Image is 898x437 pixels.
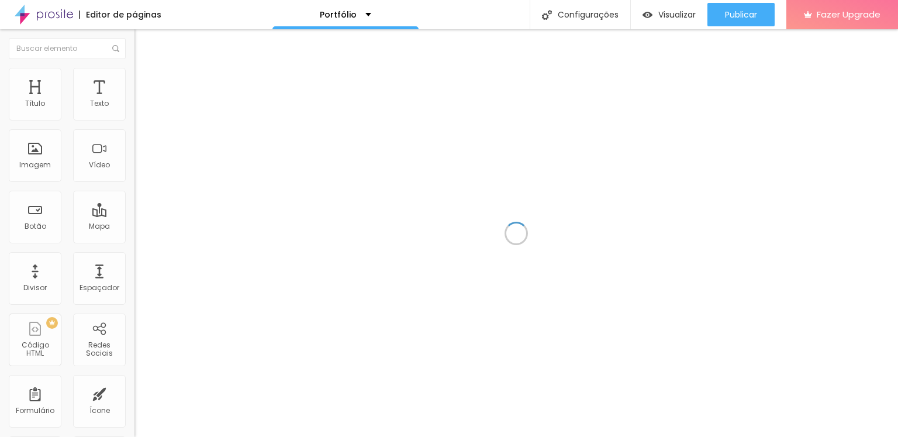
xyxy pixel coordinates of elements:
p: Portfólio [320,11,357,19]
div: Botão [25,222,46,230]
div: Vídeo [89,161,110,169]
div: Título [25,99,45,108]
div: Texto [90,99,109,108]
img: view-1.svg [643,10,652,20]
div: Formulário [16,407,54,415]
button: Publicar [707,3,775,26]
div: Espaçador [80,284,119,292]
div: Imagem [19,161,51,169]
div: Editor de páginas [79,11,161,19]
button: Visualizar [631,3,707,26]
span: Fazer Upgrade [817,9,880,19]
input: Buscar elemento [9,38,126,59]
div: Divisor [23,284,47,292]
span: Visualizar [658,10,696,19]
div: Mapa [89,222,110,230]
div: Ícone [89,407,110,415]
span: Publicar [725,10,757,19]
img: Icone [112,45,119,52]
div: Redes Sociais [76,341,122,358]
img: Icone [542,10,552,20]
div: Código HTML [12,341,58,358]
